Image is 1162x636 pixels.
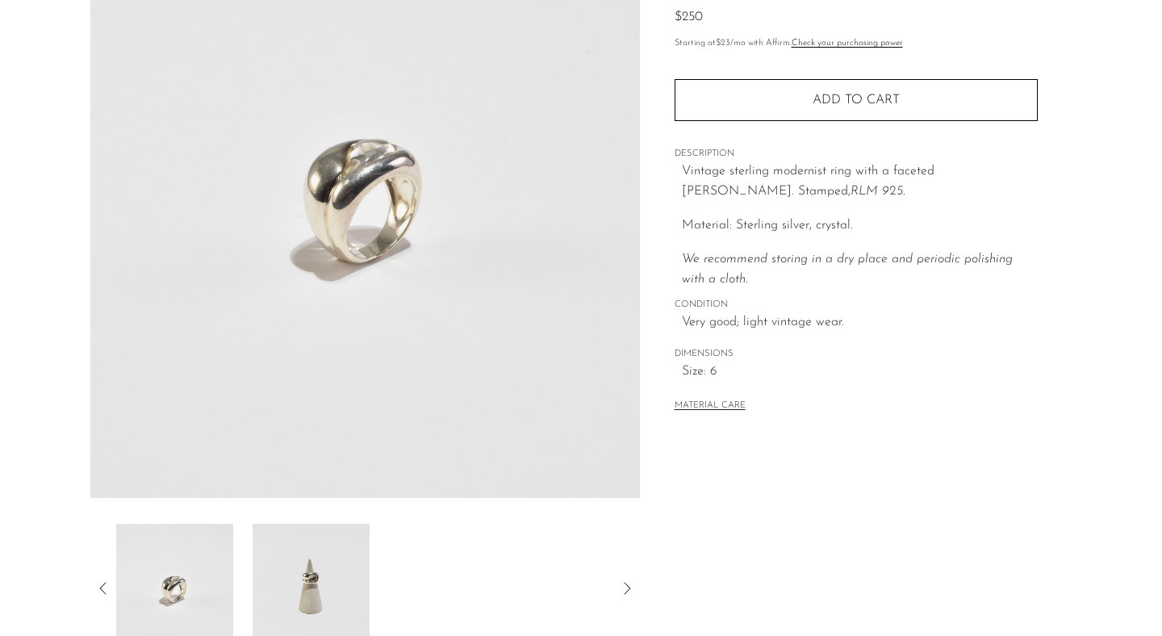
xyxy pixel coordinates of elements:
button: Add to cart [675,79,1038,121]
span: Add to cart [813,94,900,107]
button: MATERIAL CARE [675,400,746,412]
a: Check your purchasing power - Learn more about Affirm Financing (opens in modal) [792,39,903,48]
span: Size: 6 [682,362,1038,383]
span: Very good; light vintage wear. [682,312,1038,333]
i: We recommend storing in a dry place and periodic polishing with a cloth. [682,253,1013,287]
span: $23 [716,39,730,48]
p: Vintage sterling modernist ring with a faceted [PERSON_NAME]. Stamped, [682,161,1038,203]
p: Starting at /mo with Affirm. [675,36,1038,51]
span: $250 [675,10,703,23]
em: RLM 925. [851,185,905,198]
span: CONDITION [675,298,1038,312]
span: DIMENSIONS [675,347,1038,362]
span: DESCRIPTION [675,147,1038,161]
p: Material: Sterling silver, crystal. [682,215,1038,236]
